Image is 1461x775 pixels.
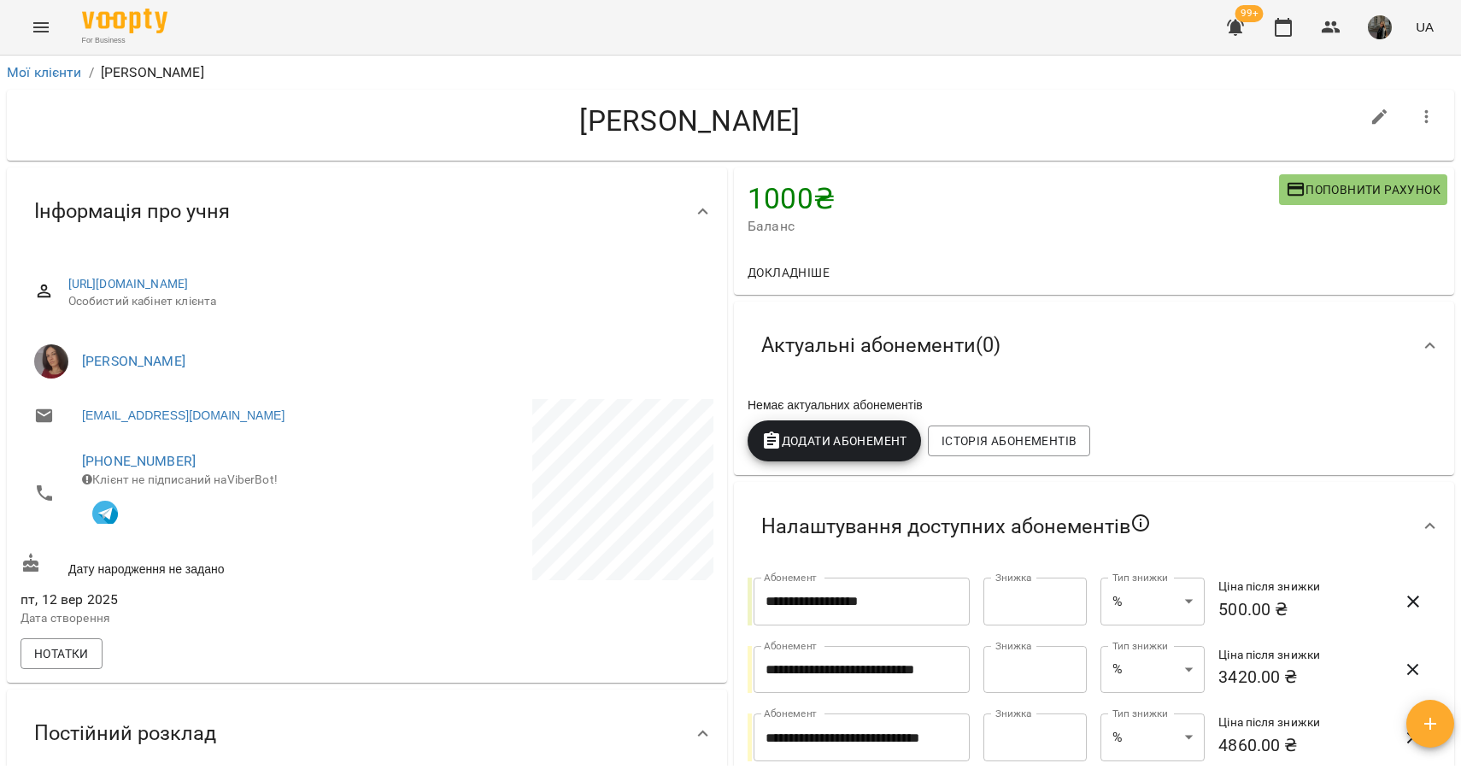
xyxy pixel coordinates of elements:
span: 99+ [1235,5,1264,22]
nav: breadcrumb [7,62,1454,83]
h6: Ціна після знижки [1218,578,1382,596]
span: Актуальні абонементи ( 0 ) [761,332,1000,359]
a: Мої клієнти [7,64,82,80]
div: Дату народження не задано [17,549,367,581]
button: Клієнт підписаний на VooptyBot [82,488,128,534]
img: Telegram [92,501,118,526]
svg: Якщо не обрано жодного, клієнт зможе побачити всі публічні абонементи [1130,513,1151,533]
div: Налаштування доступних абонементів [734,482,1454,571]
button: Menu [21,7,62,48]
button: Нотатки [21,638,103,669]
span: Історія абонементів [942,431,1077,451]
span: Нотатки [34,643,89,664]
span: For Business [82,35,167,46]
a: [PERSON_NAME] [82,353,185,369]
a: [URL][DOMAIN_NAME] [68,277,189,291]
img: Voopty Logo [82,9,167,33]
span: пт, 12 вер 2025 [21,590,364,610]
h6: Ціна після знижки [1218,646,1382,665]
span: Баланс [748,216,1279,237]
p: [PERSON_NAME] [101,62,204,83]
span: Додати Абонемент [761,431,907,451]
div: Актуальні абонементи(0) [734,302,1454,390]
span: Особистий кабінет клієнта [68,293,700,310]
div: % [1100,578,1205,625]
div: % [1100,713,1205,761]
a: [PHONE_NUMBER] [82,453,196,469]
h6: 500.00 ₴ [1218,596,1382,623]
button: Докладніше [741,257,836,288]
span: Постійний розклад [34,720,216,747]
img: 331913643cd58b990721623a0d187df0.png [1368,15,1392,39]
span: Налаштування доступних абонементів [761,513,1151,540]
h4: [PERSON_NAME] [21,103,1359,138]
img: Олеся Малишева [34,344,68,379]
li: / [89,62,94,83]
span: UA [1416,18,1434,36]
span: Докладніше [748,262,830,283]
span: Поповнити рахунок [1286,179,1440,200]
div: % [1100,646,1205,694]
p: Дата створення [21,610,364,627]
h4: 1000 ₴ [748,181,1279,216]
span: Клієнт не підписаний на ViberBot! [82,473,278,486]
h6: 3420.00 ₴ [1218,664,1382,690]
h6: 4860.00 ₴ [1218,732,1382,759]
div: Інформація про учня [7,167,727,255]
h6: Ціна після знижки [1218,713,1382,732]
span: Інформація про учня [34,198,230,225]
button: UA [1409,11,1440,43]
button: Поповнити рахунок [1279,174,1447,205]
a: [EMAIL_ADDRESS][DOMAIN_NAME] [82,407,285,424]
button: Історія абонементів [928,426,1090,456]
div: Немає актуальних абонементів [744,393,1444,417]
button: Додати Абонемент [748,420,921,461]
